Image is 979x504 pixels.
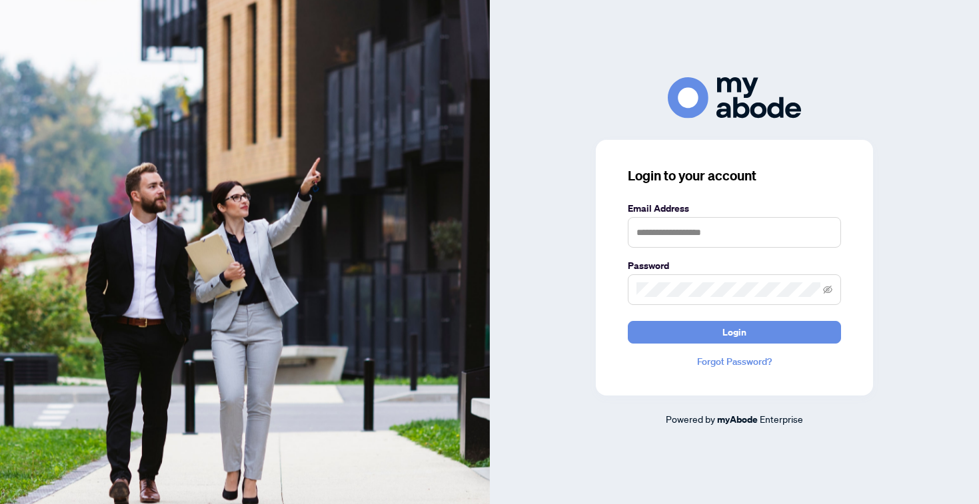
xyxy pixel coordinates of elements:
span: Enterprise [760,413,803,425]
label: Email Address [628,201,841,216]
label: Password [628,258,841,273]
span: Login [722,322,746,343]
span: Powered by [666,413,715,425]
span: eye-invisible [823,285,832,294]
a: myAbode [717,412,758,427]
h3: Login to your account [628,166,841,185]
button: Login [628,321,841,344]
img: ma-logo [668,77,801,118]
a: Forgot Password? [628,354,841,369]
